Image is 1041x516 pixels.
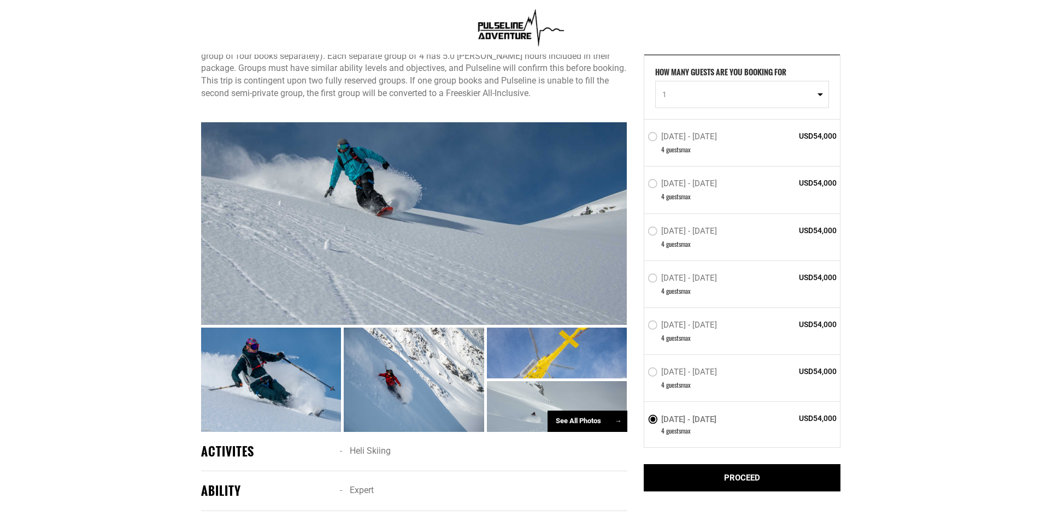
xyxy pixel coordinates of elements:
[473,5,568,49] img: 1638909355.png
[666,426,691,435] span: guest max
[679,333,681,342] span: s
[648,273,720,286] label: [DATE] - [DATE]
[666,145,691,154] span: guest max
[679,426,681,435] span: s
[758,366,837,377] span: USD54,000
[666,286,691,295] span: guest max
[644,464,840,491] div: PROCEED
[679,380,681,389] span: s
[661,333,664,342] span: 4
[679,145,681,154] span: s
[666,333,691,342] span: guest max
[661,145,664,154] span: 4
[661,239,664,248] span: 4
[661,192,664,201] span: 4
[662,89,815,100] span: 1
[661,426,664,435] span: 4
[201,443,332,460] div: ACTIVITES
[655,67,786,81] label: HOW MANY GUESTS ARE YOU BOOKING FOR
[548,411,627,432] div: See All Photos
[679,192,681,201] span: s
[661,286,664,295] span: 4
[201,13,627,100] p: Our Semi Private guided heliskiing trip in [US_STATE]'s [GEOGRAPHIC_DATA] offers your 4-person cr...
[648,320,720,333] label: [DATE] - [DATE]
[648,413,719,426] label: [DATE] - [DATE]
[758,131,837,141] span: USD54,000
[758,413,837,424] span: USD54,000
[648,132,720,145] label: [DATE] - [DATE]
[648,179,720,192] label: [DATE] - [DATE]
[615,417,622,425] span: →
[350,446,391,456] span: Heli Skiing
[655,81,829,108] button: 1
[666,239,691,248] span: guest max
[666,380,691,389] span: guest max
[679,239,681,248] span: s
[350,485,374,495] span: Expert
[661,380,664,389] span: 4
[648,367,720,380] label: [DATE] - [DATE]
[201,482,332,499] div: ABILITY
[758,319,837,330] span: USD54,000
[679,286,681,295] span: s
[758,272,837,283] span: USD54,000
[648,226,720,239] label: [DATE] - [DATE]
[758,225,837,236] span: USD54,000
[758,177,837,188] span: USD54,000
[666,192,691,201] span: guest max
